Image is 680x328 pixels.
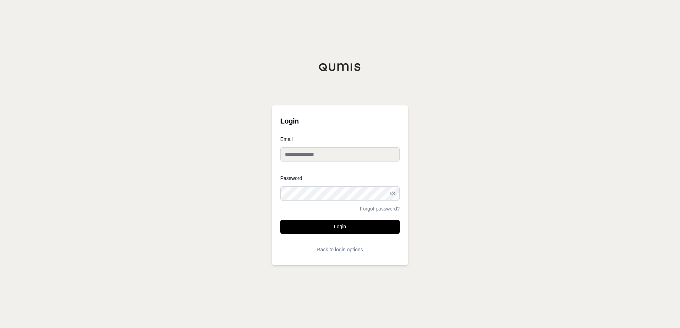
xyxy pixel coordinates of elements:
[280,137,400,142] label: Email
[319,63,361,71] img: Qumis
[360,206,400,211] a: Forgot password?
[280,176,400,181] label: Password
[280,114,400,128] h3: Login
[280,220,400,234] button: Login
[280,242,400,257] button: Back to login options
